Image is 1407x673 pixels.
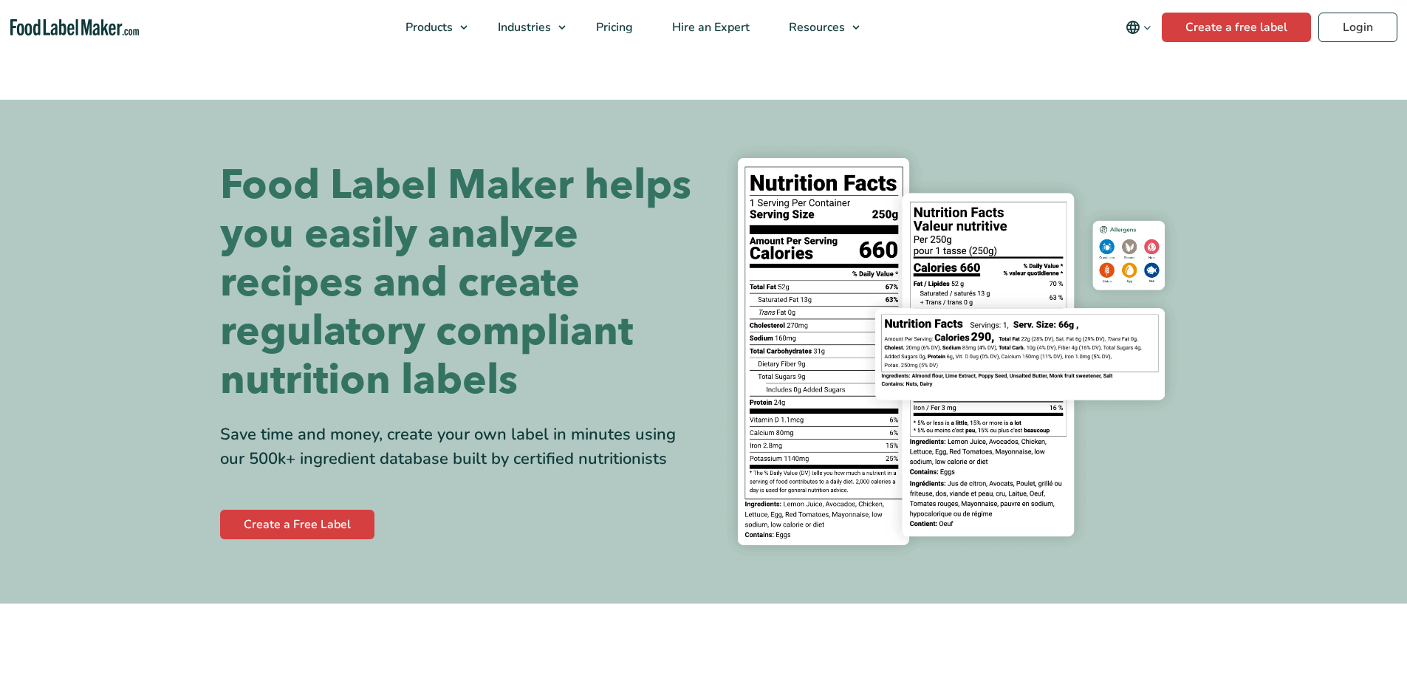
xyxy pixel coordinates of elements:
[401,19,454,35] span: Products
[1115,13,1162,42] button: Change language
[784,19,846,35] span: Resources
[493,19,552,35] span: Industries
[10,19,140,36] a: Food Label Maker homepage
[1318,13,1397,42] a: Login
[1162,13,1311,42] a: Create a free label
[220,161,693,405] h1: Food Label Maker helps you easily analyze recipes and create regulatory compliant nutrition labels
[592,19,634,35] span: Pricing
[220,510,374,539] a: Create a Free Label
[668,19,751,35] span: Hire an Expert
[220,423,693,471] div: Save time and money, create your own label in minutes using our 500k+ ingredient database built b...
